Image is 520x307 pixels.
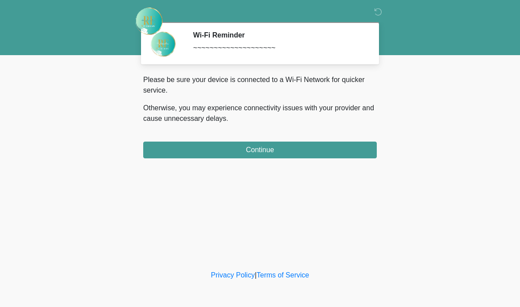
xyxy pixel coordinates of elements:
button: Continue [143,142,377,158]
img: Agent Avatar [150,31,176,57]
a: | [255,271,256,279]
a: Privacy Policy [211,271,255,279]
p: Otherwise, you may experience connectivity issues with your provider and cause unnecessary delays [143,103,377,124]
img: Rehydrate Aesthetics & Wellness Logo [134,7,163,36]
div: ~~~~~~~~~~~~~~~~~~~~ [193,43,364,53]
a: Terms of Service [256,271,309,279]
span: . [227,115,228,122]
p: Please be sure your device is connected to a Wi-Fi Network for quicker service. [143,75,377,96]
